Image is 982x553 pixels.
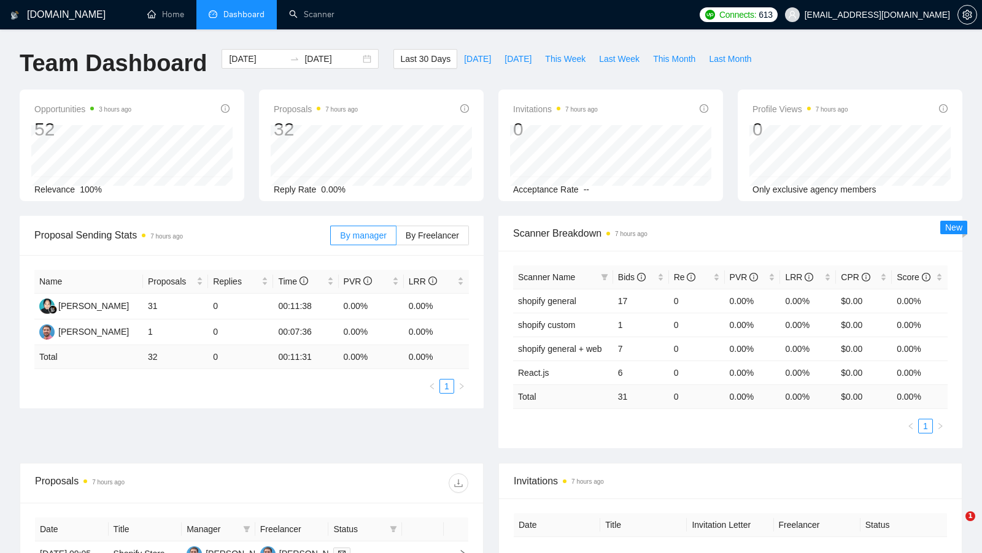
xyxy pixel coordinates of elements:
[339,345,404,369] td: 0.00 %
[278,276,307,286] span: Time
[565,106,598,113] time: 7 hours ago
[897,272,930,282] span: Score
[513,102,598,116] span: Invitations
[20,49,207,78] h1: Team Dashboard
[505,52,532,66] span: [DATE]
[243,525,250,533] span: filter
[147,9,184,20] a: homeHome
[518,320,575,330] a: shopify custom
[344,276,373,286] span: PVR
[404,319,469,345] td: 0.00%
[273,345,338,369] td: 00:11:31
[425,379,439,394] li: Previous Page
[289,9,334,20] a: searchScanner
[725,337,781,360] td: 0.00%
[957,10,977,20] a: setting
[669,313,725,337] td: 0
[730,272,759,282] span: PVR
[752,185,876,194] span: Only exclusive agency members
[274,185,316,194] span: Reply Rate
[208,270,273,294] th: Replies
[788,10,797,19] span: user
[464,52,491,66] span: [DATE]
[892,313,948,337] td: 0.00%
[780,360,836,384] td: 0.00%
[428,276,437,285] span: info-circle
[208,319,273,345] td: 0
[208,345,273,369] td: 0
[428,383,436,390] span: left
[209,10,217,18] span: dashboard
[613,384,669,408] td: 31
[449,473,468,493] button: download
[35,473,252,493] div: Proposals
[653,52,695,66] span: This Month
[498,49,538,69] button: [DATE]
[749,273,758,281] span: info-circle
[646,49,702,69] button: This Month
[187,522,238,536] span: Manager
[454,379,469,394] li: Next Page
[669,384,725,408] td: 0
[601,273,608,281] span: filter
[780,313,836,337] td: 0.00%
[719,8,756,21] span: Connects:
[709,52,751,66] span: Last Month
[449,478,468,488] span: download
[393,49,457,69] button: Last 30 Days
[965,511,975,521] span: 1
[34,102,131,116] span: Opportunities
[598,268,611,286] span: filter
[92,479,125,486] time: 7 hours ago
[759,8,772,21] span: 613
[702,49,758,69] button: Last Month
[390,525,397,533] span: filter
[58,299,129,313] div: [PERSON_NAME]
[10,6,19,25] img: logo
[404,345,469,369] td: 0.00 %
[780,337,836,360] td: 0.00%
[321,185,346,194] span: 0.00%
[518,296,576,306] a: shopify general
[945,223,962,232] span: New
[903,419,918,433] li: Previous Page
[143,294,208,319] td: 31
[862,273,870,281] span: info-circle
[725,384,781,408] td: 0.00 %
[922,273,930,281] span: info-circle
[290,54,300,64] span: to
[241,520,253,538] span: filter
[957,5,977,25] button: setting
[143,270,208,294] th: Proposals
[39,300,129,310] a: D[PERSON_NAME]
[39,326,129,336] a: PS[PERSON_NAME]
[892,289,948,313] td: 0.00%
[182,517,255,541] th: Manager
[700,104,708,113] span: info-circle
[940,511,970,541] iframe: Intercom live chat
[513,384,613,408] td: Total
[34,118,131,141] div: 52
[939,104,948,113] span: info-circle
[513,226,948,241] span: Scanner Breakdown
[725,360,781,384] td: 0.00%
[34,227,330,243] span: Proposal Sending Stats
[229,52,285,66] input: Start date
[425,379,439,394] button: left
[404,294,469,319] td: 0.00%
[705,10,715,20] img: upwork-logo.png
[340,231,386,240] span: By manager
[409,276,437,286] span: LRR
[109,517,182,541] th: Title
[518,368,549,378] a: React.js
[514,513,600,537] th: Date
[780,384,836,408] td: 0.00 %
[937,422,944,430] span: right
[584,185,589,194] span: --
[687,273,695,281] span: info-circle
[513,118,598,141] div: 0
[933,419,948,433] li: Next Page
[34,270,143,294] th: Name
[752,102,848,116] span: Profile Views
[774,513,860,537] th: Freelancer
